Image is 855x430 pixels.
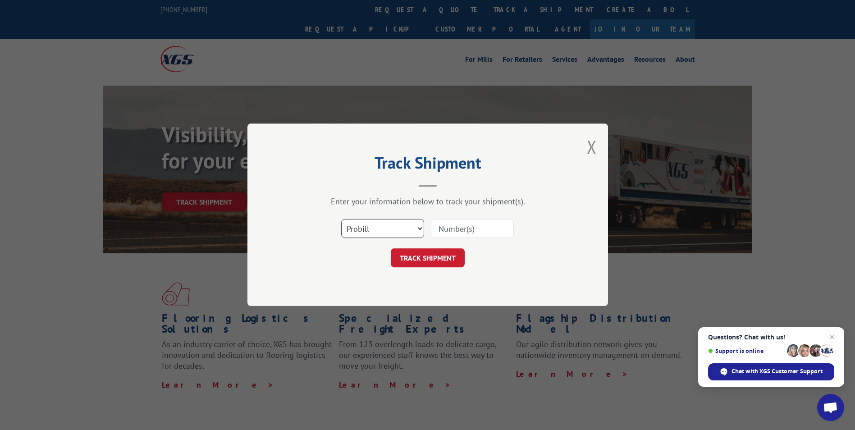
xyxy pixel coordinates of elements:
div: Open chat [817,394,844,421]
span: Questions? Chat with us! [708,334,834,341]
div: Enter your information below to track your shipment(s). [293,197,563,207]
span: Close chat [827,332,837,343]
div: Chat with XGS Customer Support [708,363,834,380]
input: Number(s) [431,220,514,238]
button: TRACK SHIPMENT [391,249,465,268]
button: Close modal [587,135,597,159]
span: Chat with XGS Customer Support [732,367,823,375]
h2: Track Shipment [293,156,563,174]
span: Support is online [708,348,784,354]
